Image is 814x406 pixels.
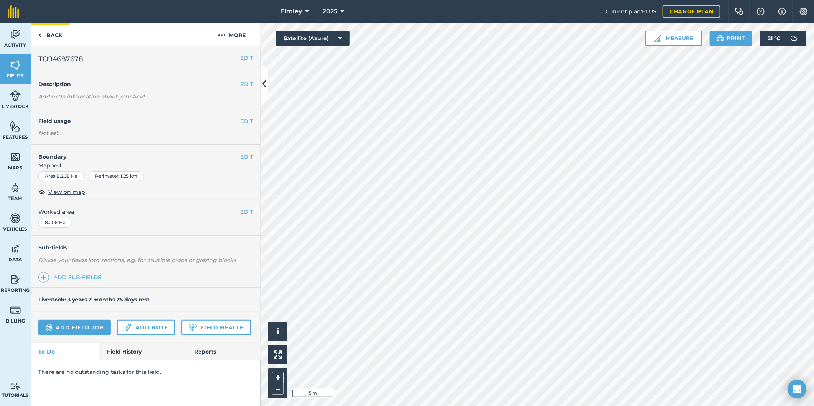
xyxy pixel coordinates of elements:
span: Worked area [38,208,253,216]
span: 21 ° C [768,31,780,46]
span: i [277,327,279,336]
a: Back [31,23,70,46]
button: Satellite (Azure) [276,31,350,46]
span: Current plan : PLUS [606,7,656,16]
button: 21 °C [760,31,806,46]
img: svg+xml;base64,PHN2ZyB4bWxucz0iaHR0cDovL3d3dy53My5vcmcvMjAwMC9zdmciIHdpZHRoPSIxNyIgaGVpZ2h0PSIxNy... [778,7,786,16]
span: Mapped [31,161,261,170]
a: Add sub-fields [38,272,105,283]
span: TQ94687678 [38,54,83,64]
img: svg+xml;base64,PD94bWwgdmVyc2lvbj0iMS4wIiBlbmNvZGluZz0idXRmLTgiPz4KPCEtLSBHZW5lcmF0b3I6IEFkb2JlIE... [10,304,21,316]
button: i [268,322,287,341]
h4: Description [38,80,253,88]
img: svg+xml;base64,PD94bWwgdmVyc2lvbj0iMS4wIiBlbmNvZGluZz0idXRmLTgiPz4KPCEtLSBHZW5lcmF0b3I6IEFkb2JlIE... [10,274,21,285]
img: svg+xml;base64,PHN2ZyB4bWxucz0iaHR0cDovL3d3dy53My5vcmcvMjAwMC9zdmciIHdpZHRoPSI5IiBoZWlnaHQ9IjI0Ii... [38,31,42,40]
img: svg+xml;base64,PHN2ZyB4bWxucz0iaHR0cDovL3d3dy53My5vcmcvMjAwMC9zdmciIHdpZHRoPSI1NiIgaGVpZ2h0PSI2MC... [10,59,21,71]
button: EDIT [240,208,253,216]
div: Not set [38,129,253,137]
div: Perimeter : 1.25 km [89,171,144,181]
img: svg+xml;base64,PD94bWwgdmVyc2lvbj0iMS4wIiBlbmNvZGluZz0idXRmLTgiPz4KPCEtLSBHZW5lcmF0b3I6IEFkb2JlIE... [45,323,53,332]
div: Area : 8.208 Ha [38,171,84,181]
span: View on map [48,188,85,196]
img: svg+xml;base64,PD94bWwgdmVyc2lvbj0iMS4wIiBlbmNvZGluZz0idXRmLTgiPz4KPCEtLSBHZW5lcmF0b3I6IEFkb2JlIE... [10,383,21,390]
img: Two speech bubbles overlapping with the left bubble in the forefront [735,8,744,15]
span: 2025 [323,7,338,16]
a: Reports [187,343,261,360]
img: svg+xml;base64,PHN2ZyB4bWxucz0iaHR0cDovL3d3dy53My5vcmcvMjAwMC9zdmciIHdpZHRoPSIxOSIgaGVpZ2h0PSIyNC... [717,34,724,43]
button: EDIT [240,117,253,125]
h4: Boundary [31,145,240,161]
img: svg+xml;base64,PD94bWwgdmVyc2lvbj0iMS4wIiBlbmNvZGluZz0idXRmLTgiPz4KPCEtLSBHZW5lcmF0b3I6IEFkb2JlIE... [10,182,21,193]
img: A question mark icon [756,8,765,15]
img: svg+xml;base64,PHN2ZyB4bWxucz0iaHR0cDovL3d3dy53My5vcmcvMjAwMC9zdmciIHdpZHRoPSI1NiIgaGVpZ2h0PSI2MC... [10,151,21,163]
img: svg+xml;base64,PD94bWwgdmVyc2lvbj0iMS4wIiBlbmNvZGluZz0idXRmLTgiPz4KPCEtLSBHZW5lcmF0b3I6IEFkb2JlIE... [124,323,132,332]
button: EDIT [240,152,253,161]
img: svg+xml;base64,PD94bWwgdmVyc2lvbj0iMS4wIiBlbmNvZGluZz0idXRmLTgiPz4KPCEtLSBHZW5lcmF0b3I6IEFkb2JlIE... [10,213,21,224]
a: Add field job [38,320,111,335]
button: View on map [38,187,85,196]
a: Field Health [181,320,251,335]
a: Change plan [663,5,720,18]
img: Four arrows, one pointing top left, one top right, one bottom right and the last bottom left [274,350,282,359]
button: More [203,23,261,46]
img: svg+xml;base64,PHN2ZyB4bWxucz0iaHR0cDovL3d3dy53My5vcmcvMjAwMC9zdmciIHdpZHRoPSIyMCIgaGVpZ2h0PSIyNC... [218,31,226,40]
img: svg+xml;base64,PD94bWwgdmVyc2lvbj0iMS4wIiBlbmNvZGluZz0idXRmLTgiPz4KPCEtLSBHZW5lcmF0b3I6IEFkb2JlIE... [10,90,21,101]
h4: Field usage [38,117,240,125]
img: svg+xml;base64,PD94bWwgdmVyc2lvbj0iMS4wIiBlbmNvZGluZz0idXRmLTgiPz4KPCEtLSBHZW5lcmF0b3I6IEFkb2JlIE... [786,31,802,46]
img: svg+xml;base64,PHN2ZyB4bWxucz0iaHR0cDovL3d3dy53My5vcmcvMjAwMC9zdmciIHdpZHRoPSIxNCIgaGVpZ2h0PSIyNC... [41,273,46,282]
h4: Livestock: 3 years 2 months 25 days rest [38,296,149,303]
span: Elmley [281,7,302,16]
div: Open Intercom Messenger [788,380,806,398]
p: There are no outstanding tasks for this field. [38,368,253,376]
img: svg+xml;base64,PD94bWwgdmVyc2lvbj0iMS4wIiBlbmNvZGluZz0idXRmLTgiPz4KPCEtLSBHZW5lcmF0b3I6IEFkb2JlIE... [10,29,21,40]
img: fieldmargin Logo [8,5,19,18]
em: Add extra information about your field [38,93,145,100]
button: EDIT [240,54,253,62]
img: A cog icon [799,8,808,15]
em: Divide your fields into sections, e.g. for multiple crops or grazing blocks [38,257,236,264]
button: EDIT [240,80,253,88]
button: Measure [645,31,702,46]
h4: Sub-fields [31,243,261,252]
button: Print [710,31,753,46]
img: svg+xml;base64,PD94bWwgdmVyc2lvbj0iMS4wIiBlbmNvZGluZz0idXRmLTgiPz4KPCEtLSBHZW5lcmF0b3I6IEFkb2JlIE... [10,243,21,255]
a: Add note [117,320,175,335]
button: – [272,383,284,395]
img: svg+xml;base64,PHN2ZyB4bWxucz0iaHR0cDovL3d3dy53My5vcmcvMjAwMC9zdmciIHdpZHRoPSI1NiIgaGVpZ2h0PSI2MC... [10,121,21,132]
div: 8.208 Ha [38,218,72,228]
button: + [272,372,284,383]
a: Field History [99,343,186,360]
a: To-Do [31,343,99,360]
img: svg+xml;base64,PHN2ZyB4bWxucz0iaHR0cDovL3d3dy53My5vcmcvMjAwMC9zdmciIHdpZHRoPSIxOCIgaGVpZ2h0PSIyNC... [38,187,45,196]
img: Ruler icon [654,34,661,42]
